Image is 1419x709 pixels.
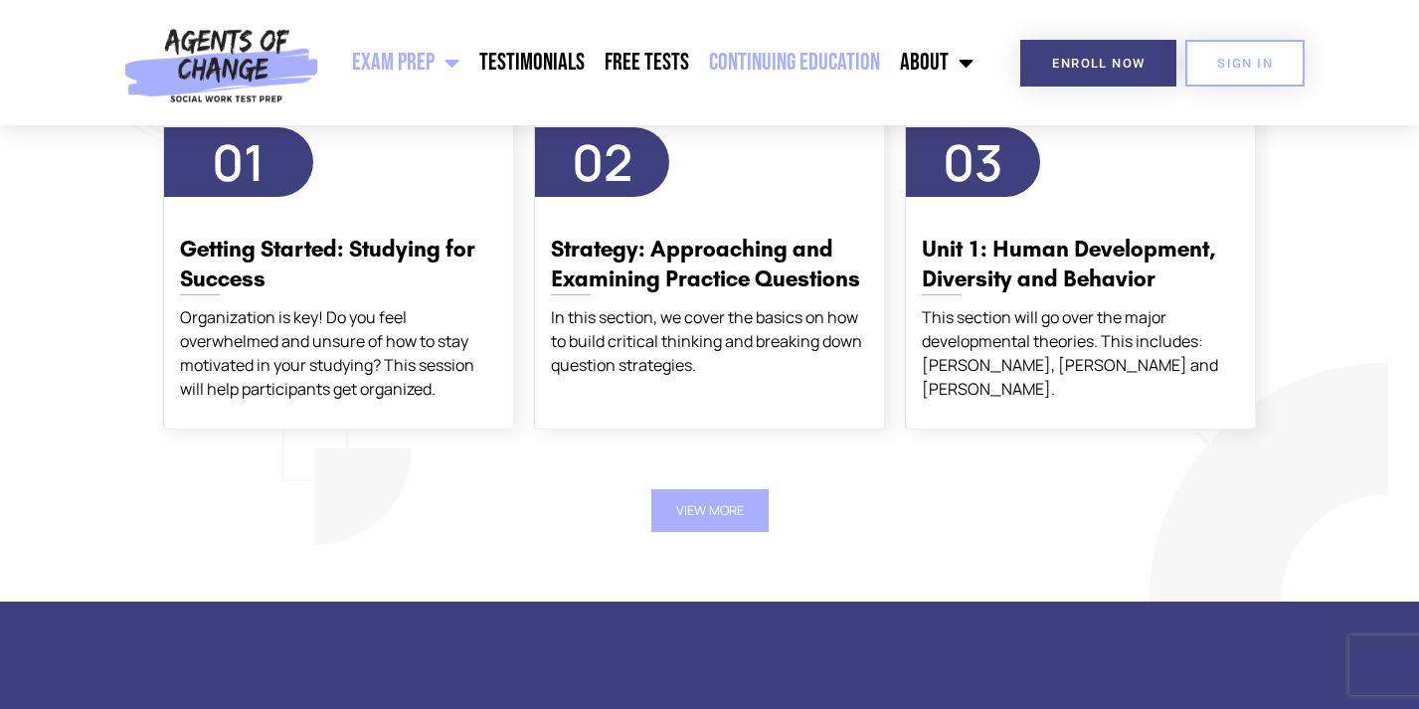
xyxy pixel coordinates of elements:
[922,235,1239,294] h3: Unit 1: Human Development, Diversity and Behavior
[342,38,469,88] a: Exam Prep
[551,305,868,377] div: In this section, we cover the basics on how to build critical thinking and breaking down question...
[469,38,595,88] a: Testimonials
[180,235,497,294] h3: Getting Started: Studying for Success
[1052,57,1145,70] span: Enroll Now
[699,38,890,88] a: Continuing Education
[180,305,497,401] div: Organization is key! Do you feel overwhelmed and unsure of how to stay motivated in your studying...
[212,128,265,196] span: 01
[922,305,1239,401] div: This section will go over the major developmental theories. This includes: [PERSON_NAME], [PERSON...
[1185,40,1305,87] a: SIGN IN
[1020,40,1176,87] a: Enroll Now
[651,489,769,532] button: View More
[595,38,699,88] a: Free Tests
[943,128,1003,196] span: 03
[551,235,868,294] h3: Strategy: Approaching and Examining Practice Questions
[328,38,982,88] nav: Menu
[572,128,632,196] span: 02
[1217,57,1273,70] span: SIGN IN
[890,38,983,88] a: About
